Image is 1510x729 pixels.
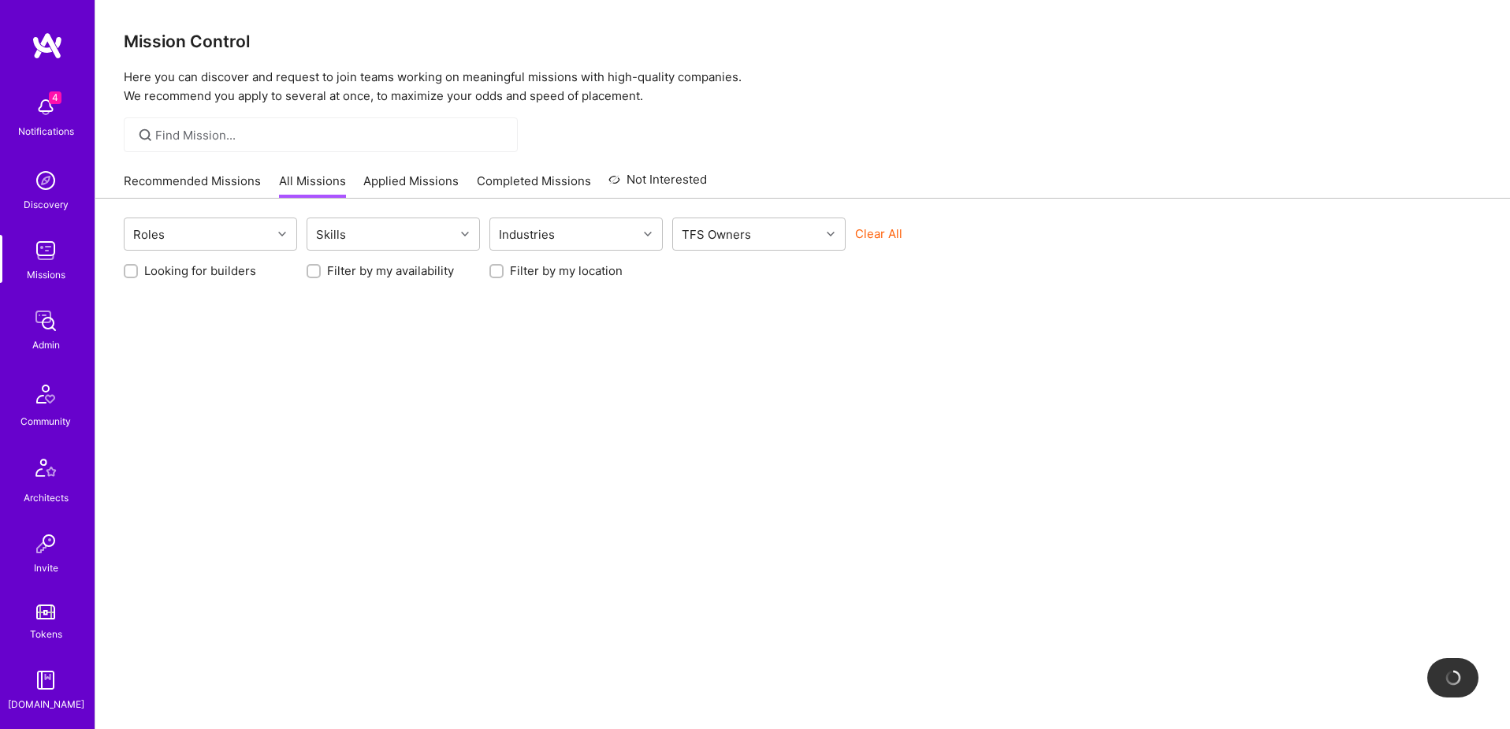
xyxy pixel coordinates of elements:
[510,262,623,279] label: Filter by my location
[124,68,1482,106] p: Here you can discover and request to join teams working on meaningful missions with high-quality ...
[36,604,55,619] img: tokens
[30,165,61,196] img: discovery
[461,230,469,238] i: icon Chevron
[477,173,591,199] a: Completed Missions
[855,225,902,242] button: Clear All
[644,230,652,238] i: icon Chevron
[136,126,154,144] i: icon SearchGrey
[278,230,286,238] i: icon Chevron
[327,262,454,279] label: Filter by my availability
[30,305,61,337] img: admin teamwork
[608,170,707,199] a: Not Interested
[49,91,61,104] span: 4
[363,173,459,199] a: Applied Missions
[27,452,65,489] img: Architects
[124,32,1482,51] h3: Mission Control
[30,235,61,266] img: teamwork
[678,223,755,246] div: TFS Owners
[30,626,62,642] div: Tokens
[27,266,65,283] div: Missions
[20,413,71,430] div: Community
[155,127,506,143] input: Find Mission...
[24,196,69,213] div: Discovery
[8,696,84,712] div: [DOMAIN_NAME]
[30,528,61,560] img: Invite
[30,664,61,696] img: guide book
[24,489,69,506] div: Architects
[279,173,346,199] a: All Missions
[827,230,835,238] i: icon Chevron
[27,375,65,413] img: Community
[34,560,58,576] div: Invite
[124,173,261,199] a: Recommended Missions
[18,123,74,139] div: Notifications
[129,223,169,246] div: Roles
[495,223,559,246] div: Industries
[312,223,350,246] div: Skills
[1445,670,1461,686] img: loading
[144,262,256,279] label: Looking for builders
[32,32,63,60] img: logo
[32,337,60,353] div: Admin
[30,91,61,123] img: bell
